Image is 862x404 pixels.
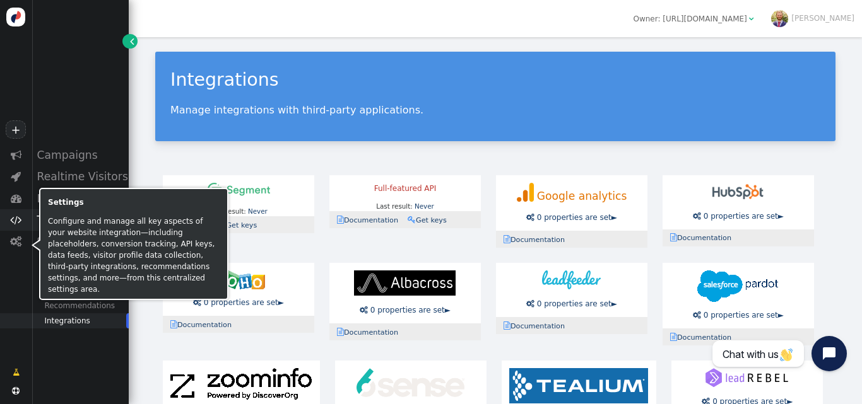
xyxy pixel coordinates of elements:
span:  [693,212,701,220]
div: Dashboard [32,188,129,209]
img: tealium-logo-210x50.png [509,368,648,403]
img: ga-logo-45x50.png [517,183,534,202]
img: hubspot-100x37.png [712,183,764,202]
span:  [526,300,534,308]
img: segment-100x21.png [207,183,270,196]
a: Documentation [670,333,738,342]
span: 0 properties are set [204,298,278,307]
img: ACg8ocLulmQ9_33OLL7rsEUyw8iWN2yGd8ro9089Aq9E1tyH-UrWOEnw=s96-c [771,10,788,27]
span:  [11,149,21,160]
a:  [5,362,27,382]
span:  [10,236,21,246]
img: zoho-100x35.png [211,270,266,289]
span: 0 properties are set [537,299,611,308]
p: Manage integrations with third-party applications. [170,104,820,116]
img: 6sense-logo.svg [357,368,464,397]
div: Owner: [URL][DOMAIN_NAME] [634,13,747,25]
span:  [408,216,416,224]
span: 0 properties are set [537,213,611,222]
span:  [10,214,21,225]
div: Recommendations [32,298,129,313]
span: Google analytics [537,190,627,202]
span:  [670,333,677,341]
img: zoominfo-224x50.png [170,368,312,400]
span:  [13,367,20,378]
span:  [337,216,344,224]
span: Last result: [376,202,412,210]
a:  0 properties are set► [360,306,451,315]
a:  0 properties are set► [693,212,784,221]
a: Documentation [504,236,572,244]
a: Documentation [670,234,738,242]
div: Full-featured API [337,183,473,194]
div: Tracker Settings [32,209,129,231]
p: Configure and manage all key aspects of your website integration—including placeholders, conversi... [48,216,220,295]
a:  0 properties are set► [526,299,617,308]
a: Documentation [337,216,405,224]
div: Realtime Visitors [32,166,129,187]
a: Never [248,207,268,215]
a: Never [415,202,434,210]
div: Integrations [32,313,129,328]
a:  0 properties are set► [693,311,784,320]
img: albacross-logo.svg [354,270,456,296]
span:  [360,306,368,314]
a: Get keys [218,221,264,229]
img: leadrebel-logo.svg [706,368,789,387]
span:  [693,311,701,319]
span:  [526,214,534,221]
span:  [193,299,201,306]
div: Content Placement [32,253,129,268]
span:  [130,36,134,47]
a: Documentation [504,322,572,330]
span: 0 properties are set [704,311,778,320]
span:  [11,171,21,182]
b: Settings [48,198,84,207]
span:  [337,328,344,336]
a:  [122,34,138,49]
div: Conversion Tracking [32,268,129,283]
img: pardot-128x50.png [697,270,778,302]
a: [PERSON_NAME] [771,14,854,23]
a: Documentation [170,321,239,329]
a:  0 properties are set► [193,298,284,307]
img: logo-icon.svg [6,8,25,26]
span: 0 properties are set [370,306,445,315]
img: leadfeeder-logo.svg [542,270,601,289]
a:  0 properties are set► [526,213,617,222]
a: + [6,120,25,139]
a: Documentation [337,328,405,337]
a: Get keys [408,216,454,224]
div: Campaigns [32,144,129,166]
span:  [504,235,511,243]
div: Settings [32,231,129,252]
span:  [749,15,754,23]
span:  [12,387,20,395]
span:  [11,193,21,204]
span:  [670,233,677,241]
span:  [504,321,511,330]
span: 0 properties are set [704,212,778,221]
span:  [170,320,177,328]
div: Visitor Attributes [32,283,129,298]
div: Integrations [170,67,820,94]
